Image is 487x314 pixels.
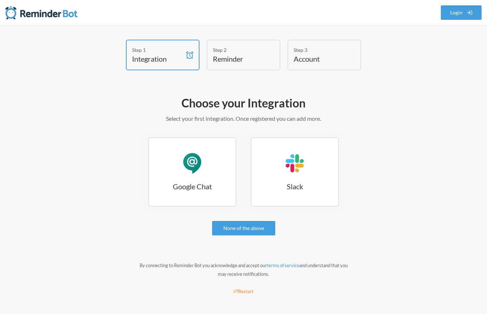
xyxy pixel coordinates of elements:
div: Step 3 [294,46,344,54]
h4: Integration [132,54,183,64]
h4: Account [294,54,344,64]
h3: Slack [251,181,338,191]
small: Restart [233,288,254,294]
small: By connecting to Reminder Bot you acknowledge and accept our and understand that you may receive ... [140,262,348,277]
h3: Google Chat [149,181,236,191]
a: None of the above [212,221,275,235]
h2: Choose your Integration [34,96,453,111]
div: Step 1 [132,46,183,54]
a: terms of service [267,262,299,268]
p: Select your first integration. Once registered you can add more. [34,114,453,123]
div: Step 2 [213,46,263,54]
img: Reminder Bot [5,5,78,20]
h4: Reminder [213,54,263,64]
a: Login [441,5,482,20]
